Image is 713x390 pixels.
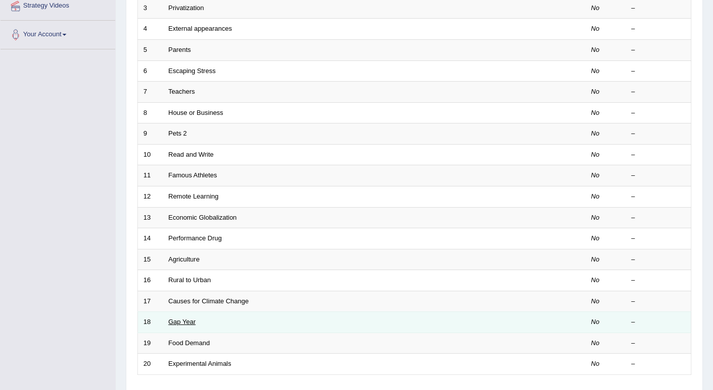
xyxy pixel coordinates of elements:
a: Escaping Stress [169,67,216,75]
a: Experimental Animals [169,360,231,367]
a: Rural to Urban [169,276,211,284]
a: Read and Write [169,151,214,158]
em: No [591,171,600,179]
div: – [631,359,686,369]
em: No [591,151,600,158]
div: – [631,192,686,202]
div: – [631,255,686,265]
a: External appearances [169,25,232,32]
td: 14 [138,228,163,249]
td: 17 [138,291,163,312]
td: 18 [138,312,163,333]
em: No [591,25,600,32]
em: No [591,109,600,116]
em: No [591,46,600,53]
div: – [631,67,686,76]
td: 5 [138,40,163,61]
em: No [591,360,600,367]
div: – [631,297,686,306]
a: Pets 2 [169,129,187,137]
a: Remote Learning [169,192,219,200]
div: – [631,108,686,118]
div: – [631,276,686,285]
a: Gap Year [169,318,196,326]
a: Teachers [169,88,195,95]
em: No [591,129,600,137]
td: 8 [138,102,163,123]
div: – [631,24,686,34]
div: – [631,213,686,223]
div: – [631,129,686,139]
td: 15 [138,249,163,270]
em: No [591,339,600,347]
a: Your Account [1,21,115,46]
em: No [591,255,600,263]
td: 16 [138,270,163,291]
a: Food Demand [169,339,210,347]
div: – [631,150,686,160]
a: Performance Drug [169,234,222,242]
a: Privatization [169,4,204,12]
em: No [591,192,600,200]
a: Economic Globalization [169,214,237,221]
a: House or Business [169,109,223,116]
td: 6 [138,60,163,82]
div: – [631,87,686,97]
em: No [591,276,600,284]
em: No [591,67,600,75]
td: 12 [138,186,163,207]
a: Causes for Climate Change [169,297,249,305]
a: Agriculture [169,255,200,263]
em: No [591,234,600,242]
em: No [591,214,600,221]
td: 7 [138,82,163,103]
td: 4 [138,19,163,40]
td: 9 [138,123,163,145]
a: Parents [169,46,191,53]
div: – [631,317,686,327]
td: 11 [138,165,163,186]
div: – [631,171,686,180]
em: No [591,88,600,95]
div: – [631,45,686,55]
td: 13 [138,207,163,228]
div: – [631,339,686,348]
em: No [591,4,600,12]
div: – [631,234,686,243]
div: – [631,4,686,13]
em: No [591,318,600,326]
td: 20 [138,354,163,375]
a: Famous Athletes [169,171,217,179]
td: 19 [138,333,163,354]
td: 10 [138,144,163,165]
em: No [591,297,600,305]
